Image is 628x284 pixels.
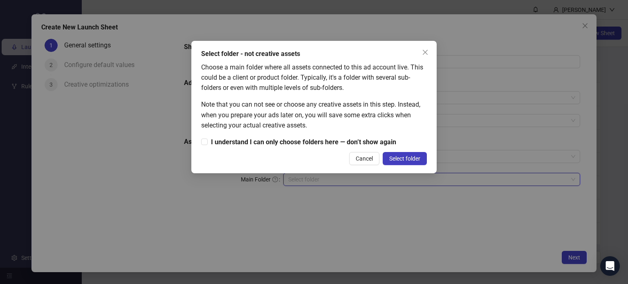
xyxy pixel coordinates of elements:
[208,137,399,147] span: I understand I can only choose folders here — don’t show again
[389,155,420,162] span: Select folder
[422,49,428,56] span: close
[349,152,379,165] button: Cancel
[356,155,373,162] span: Cancel
[201,99,427,130] div: Note that you can not see or choose any creative assets in this step. Instead, when you prepare y...
[383,152,427,165] button: Select folder
[600,256,620,276] div: Open Intercom Messenger
[419,46,432,59] button: Close
[201,62,427,93] div: Choose a main folder where all assets connected to this ad account live. This could be a client o...
[201,49,427,59] div: Select folder - not creative assets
